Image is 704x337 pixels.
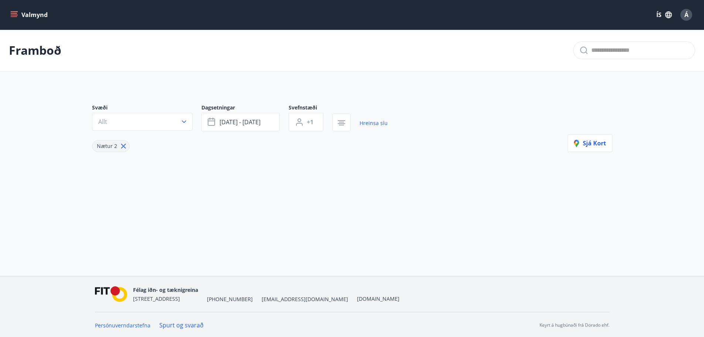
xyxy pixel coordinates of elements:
a: Spurt og svarað [159,321,204,329]
span: Svefnstæði [289,104,332,113]
span: Á [684,11,688,19]
a: [DOMAIN_NAME] [357,295,399,302]
button: ÍS [652,8,676,21]
p: Keyrt á hugbúnaði frá Dorado ehf. [540,322,609,328]
p: Framboð [9,42,61,58]
span: [STREET_ADDRESS] [133,295,180,302]
span: Svæði [92,104,201,113]
img: FPQVkF9lTnNbbaRSFyT17YYeljoOGk5m51IhT0bO.png [95,286,127,302]
span: +1 [307,118,313,126]
span: Félag iðn- og tæknigreina [133,286,198,293]
button: +1 [289,113,323,131]
span: Allt [98,118,107,126]
div: Nætur 2 [92,140,130,152]
a: Persónuverndarstefna [95,322,150,329]
span: Dagsetningar [201,104,289,113]
button: menu [9,8,51,21]
span: [PHONE_NUMBER] [207,296,253,303]
button: Sjá kort [568,134,612,152]
span: [EMAIL_ADDRESS][DOMAIN_NAME] [262,296,348,303]
button: Allt [92,113,193,131]
button: Á [677,6,695,24]
button: [DATE] - [DATE] [201,113,280,131]
span: Nætur 2 [97,142,117,149]
span: [DATE] - [DATE] [220,118,261,126]
span: Sjá kort [574,139,606,147]
a: Hreinsa síu [360,115,388,131]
